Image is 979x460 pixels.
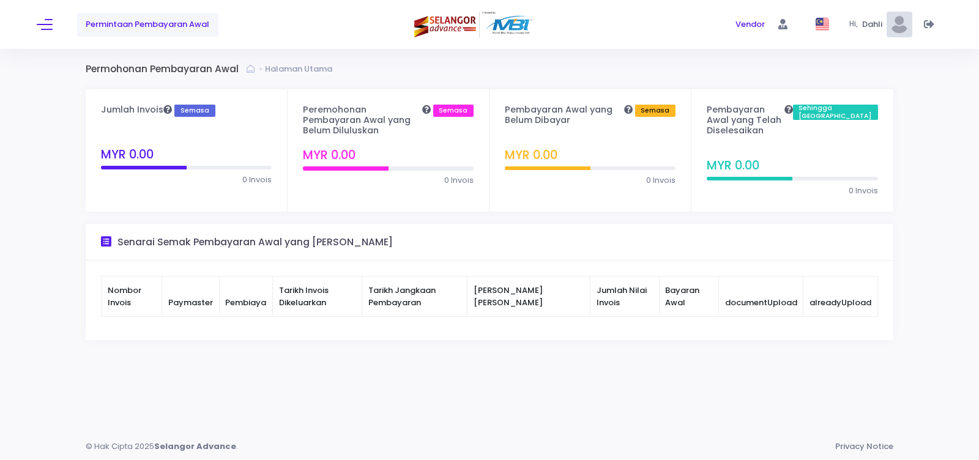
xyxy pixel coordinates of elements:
img: Pic [887,12,912,37]
th: Tarikh Jangkaan Pembayaran [362,276,467,317]
th: alreadyUpload [803,276,878,317]
h3: Permohonan Pembayaran Awal [86,64,247,75]
th: Tarikh Invois Dikeluarkan [273,276,362,317]
span: 0 Invois [242,174,272,186]
span: Vendor [735,18,765,31]
a: Halaman Utama [265,63,335,75]
div: © Hak Cipta 2025 . [86,440,248,453]
th: Paymaster [162,276,220,317]
h4: Jumlah Invois [101,105,215,117]
th: [PERSON_NAME] [PERSON_NAME] [467,276,590,317]
span: Sehingga [GEOGRAPHIC_DATA] [793,105,879,120]
span: Jumlah nilai invois dan jumlah invois yang boleh anda minta untuk Pembayaran Awal hari ini [163,105,172,117]
h4: Peremohonan Pembayaran Awal yang Belum Diluluskan [303,105,474,136]
span: Amount of financing requested by you and pending approval [422,105,431,136]
a: Permintaan Pembayaran Awal [77,13,218,37]
strong: Selangor Advance [154,440,236,453]
h4: Pembayaran Awal yang Telah Diselesaikan [707,105,878,136]
h4: MYR 0.00 [707,140,878,172]
span: Semasa [174,105,215,117]
h4: MYR 0.00 [505,130,676,162]
span: Peranan Anda [770,12,796,37]
th: documentUpload [718,276,803,317]
span: Jumlah pembiayaan dipanjangkan tempoh dan telah diselesaikan [784,105,793,136]
span: Permintaan Pembayaran Awal [86,18,209,31]
h3: Senarai Semak Pembayaran Awal yang [PERSON_NAME] [117,237,393,248]
span: 0 Invois [646,174,676,187]
span: 0 Invois [444,174,474,187]
span: Semasa [635,105,676,117]
span: Jumlah pembiayaan dipanjangkan tempoh dan tertunggak [624,105,633,125]
th: Pembiaya [219,276,273,317]
span: Hi, [849,19,862,30]
th: Bayaran Awal [659,276,718,317]
h4: MYR 0.00 [101,121,215,161]
span: 0 Invois [849,185,878,197]
h4: Pembayaran Awal yang Belum Dibayar [505,105,676,125]
th: Nombor Invois [102,276,162,317]
h4: MYR 0.00 [303,148,474,162]
img: Logo [414,12,535,37]
span: Semasa [433,105,474,117]
span: Dahli [862,18,887,31]
th: Jumlah Nilai Invois [590,276,659,317]
a: Privacy Notice [835,440,893,453]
